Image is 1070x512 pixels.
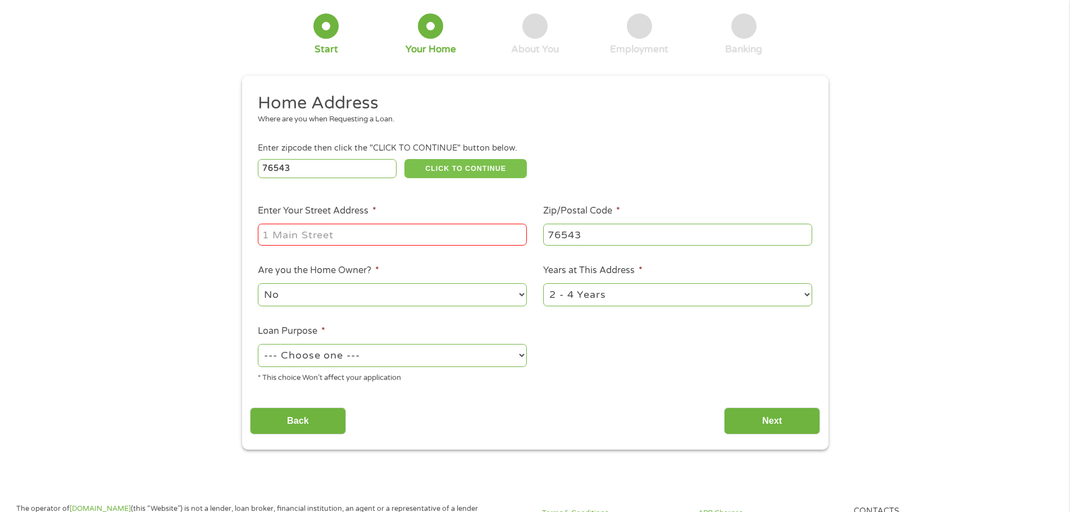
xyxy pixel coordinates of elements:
[258,114,804,125] div: Where are you when Requesting a Loan.
[258,325,325,337] label: Loan Purpose
[725,43,762,56] div: Banking
[258,265,379,277] label: Are you the Home Owner?
[258,224,527,245] input: 1 Main Street
[404,159,527,178] button: CLICK TO CONTINUE
[258,205,376,217] label: Enter Your Street Address
[315,43,338,56] div: Start
[406,43,456,56] div: Your Home
[258,159,397,178] input: Enter Zipcode (e.g 01510)
[543,205,620,217] label: Zip/Postal Code
[511,43,559,56] div: About You
[724,407,820,435] input: Next
[258,92,804,115] h2: Home Address
[258,142,812,155] div: Enter zipcode then click the "CLICK TO CONTINUE" button below.
[250,407,346,435] input: Back
[610,43,668,56] div: Employment
[543,265,643,277] label: Years at This Address
[258,369,527,384] div: * This choice Won’t affect your application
